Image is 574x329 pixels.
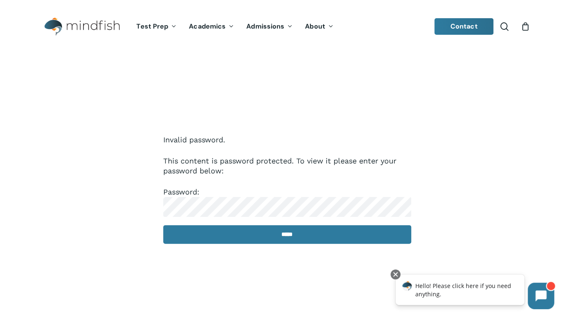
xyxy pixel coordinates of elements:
a: Cart [521,22,530,31]
input: Password: [163,197,411,217]
a: About [299,23,340,30]
span: About [305,22,325,31]
iframe: Chatbot [387,268,562,317]
span: Test Prep [136,22,168,31]
a: Contact [434,18,494,35]
a: Admissions [240,23,299,30]
nav: Main Menu [130,11,339,42]
label: Password: [163,187,411,211]
span: Academics [189,22,226,31]
header: Main Menu [33,11,541,42]
span: Admissions [246,22,284,31]
p: This content is password protected. To view it please enter your password below: [163,156,411,187]
p: Invalid password. [163,135,411,156]
a: Test Prep [130,23,183,30]
span: Contact [450,22,478,31]
a: Academics [183,23,240,30]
